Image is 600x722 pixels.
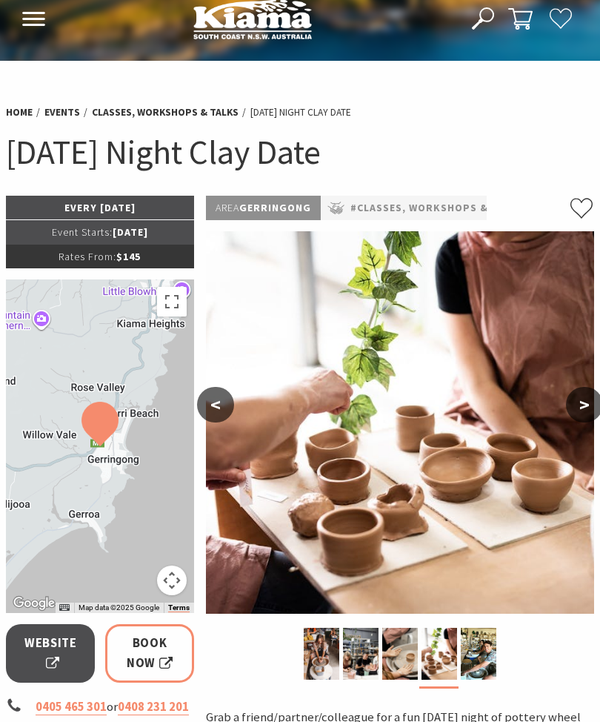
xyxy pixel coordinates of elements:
[6,698,194,718] li: or
[105,624,194,683] a: Book Now
[52,225,113,239] span: Event Starts:
[36,699,107,715] a: 0405 465 301
[157,566,187,595] button: Map camera controls
[6,130,594,173] h1: [DATE] Night Clay Date
[421,628,457,680] img: Picture of two people and finished clay pots on a bench
[197,387,234,423] button: <
[6,196,194,219] p: Every [DATE]
[168,603,190,612] a: Terms (opens in new tab)
[350,199,524,216] a: #Classes, Workshops & Talks
[343,628,379,680] img: group of people on pottery wheels
[44,105,80,119] a: Events
[24,634,77,673] span: Website
[10,594,59,613] img: Google
[157,287,187,317] button: Toggle fullscreen view
[59,250,116,263] span: Rates From:
[10,594,59,613] a: Click to see this area on Google Maps
[206,231,594,614] img: Picture of two people and finished clay pots on a bench
[382,628,418,680] img: picture of hands over a pottery wheel making a clay pot
[79,603,159,612] span: Map data ©2025 Google
[126,634,173,673] span: Book Now
[6,220,194,244] p: [DATE]
[92,105,239,119] a: Classes, Workshops & Talks
[118,699,189,715] a: 0408 231 201
[6,624,95,683] a: Website
[59,603,70,613] button: Keyboard shortcuts
[304,628,339,680] img: Photo shows female sitting at pottery wheel with hands on a ball of clay
[461,628,496,680] img: photo shows two people looking at the camera and smiling while they sit at a pottery wheel
[206,196,321,220] p: Gerringong
[6,105,33,119] a: Home
[216,201,239,214] span: Area
[6,245,194,268] p: $145
[250,105,351,120] li: [DATE] Night Clay Date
